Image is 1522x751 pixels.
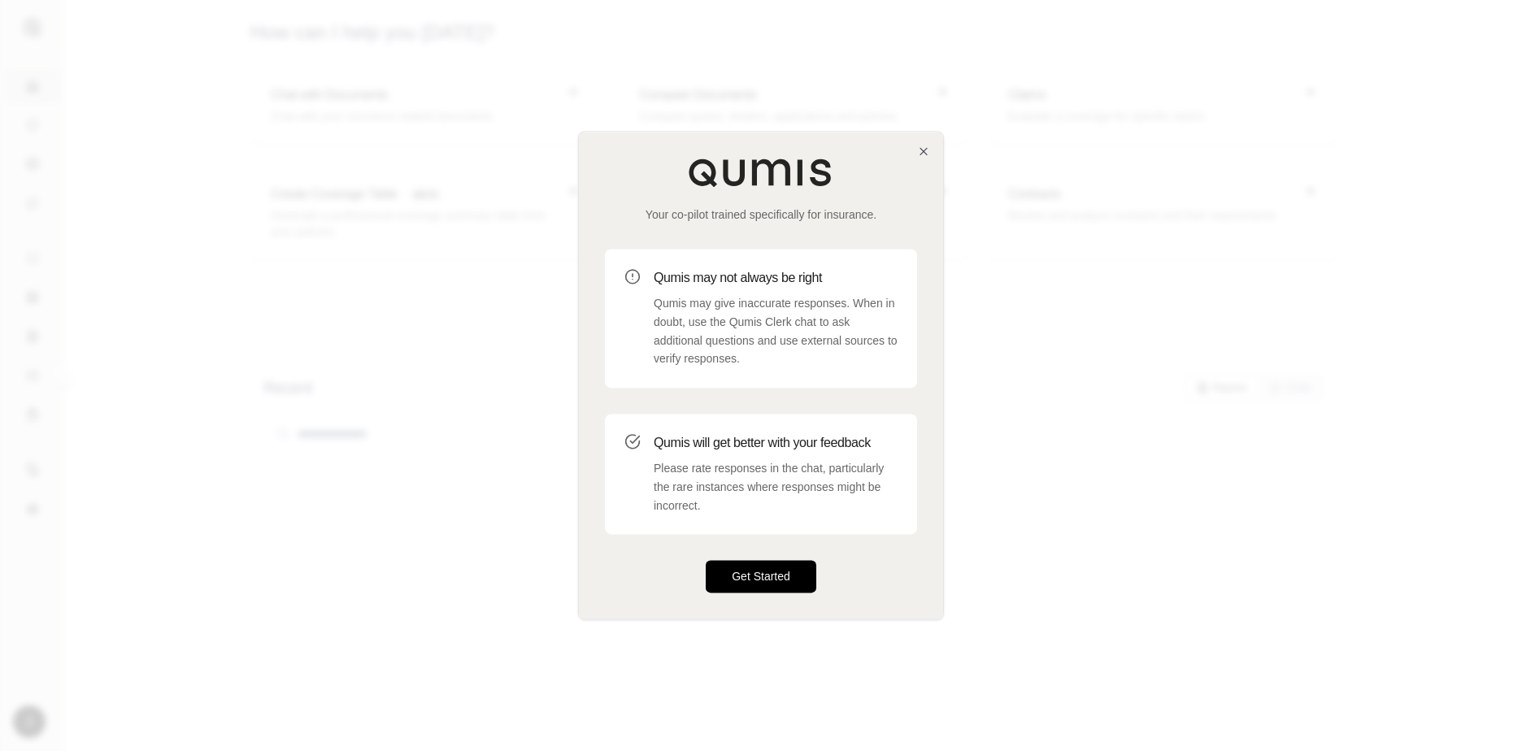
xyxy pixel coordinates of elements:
[706,561,816,593] button: Get Started
[654,268,898,288] h3: Qumis may not always be right
[654,433,898,453] h3: Qumis will get better with your feedback
[688,158,834,187] img: Qumis Logo
[605,206,917,223] p: Your co-pilot trained specifically for insurance.
[654,459,898,514] p: Please rate responses in the chat, particularly the rare instances where responses might be incor...
[654,294,898,368] p: Qumis may give inaccurate responses. When in doubt, use the Qumis Clerk chat to ask additional qu...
